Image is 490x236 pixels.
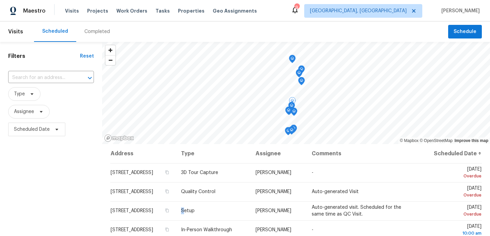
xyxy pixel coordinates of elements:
div: Completed [84,28,110,35]
button: Schedule [448,25,482,39]
input: Search for an address... [8,73,75,83]
div: Reset [80,53,94,60]
span: Auto-generated visit. Scheduled for the same time as QC Visit. [312,205,401,217]
canvas: Map [102,42,490,144]
span: Assignee [14,108,34,115]
span: Type [14,91,25,97]
div: Map marker [285,107,292,117]
div: Overdue [423,211,481,218]
span: [PERSON_NAME] [256,170,291,175]
a: Improve this map [455,138,488,143]
span: [GEOGRAPHIC_DATA], [GEOGRAPHIC_DATA] [310,7,407,14]
span: Visits [8,24,23,39]
th: Scheduled Date ↑ [418,144,482,163]
span: Maestro [23,7,46,14]
span: [PERSON_NAME] [439,7,480,14]
span: [DATE] [423,167,481,179]
span: Work Orders [116,7,147,14]
span: Visits [65,7,79,14]
div: Map marker [288,126,295,137]
div: Map marker [285,127,292,138]
button: Copy Address [164,169,170,175]
span: Setup [181,208,195,213]
th: Assignee [250,144,306,163]
button: Zoom in [105,45,115,55]
div: Map marker [288,102,295,112]
span: Tasks [156,9,170,13]
div: Map marker [298,65,305,76]
button: Copy Address [164,226,170,233]
span: Properties [178,7,205,14]
div: 9 [294,4,299,11]
div: Map marker [289,55,296,65]
th: Comments [306,144,418,163]
div: Map marker [296,69,303,80]
span: Scheduled Date [14,126,50,133]
span: [PERSON_NAME] [256,208,291,213]
button: Zoom out [105,55,115,65]
div: Overdue [423,192,481,199]
div: Map marker [290,125,297,135]
th: Address [110,144,176,163]
span: 3D Tour Capture [181,170,218,175]
th: Type [176,144,250,163]
span: - [312,227,313,232]
div: Map marker [298,77,305,88]
span: Quality Control [181,189,215,194]
span: [STREET_ADDRESS] [111,170,153,175]
a: Mapbox homepage [104,134,134,142]
span: Schedule [454,28,476,36]
span: [STREET_ADDRESS] [111,189,153,194]
span: [STREET_ADDRESS] [111,208,153,213]
span: [PERSON_NAME] [256,189,291,194]
h1: Filters [8,53,80,60]
span: [DATE] [423,186,481,199]
span: [PERSON_NAME] [256,227,291,232]
div: Map marker [291,108,297,118]
div: Scheduled [42,28,68,35]
span: Auto-generated Visit [312,189,359,194]
a: Mapbox [400,138,419,143]
button: Copy Address [164,188,170,194]
span: - [312,170,313,175]
div: Map marker [289,97,296,108]
a: OpenStreetMap [420,138,453,143]
span: [DATE] [423,205,481,218]
span: In-Person Walkthrough [181,227,232,232]
span: Geo Assignments [213,7,257,14]
span: [STREET_ADDRESS] [111,227,153,232]
span: Projects [87,7,108,14]
button: Open [85,73,95,83]
div: Overdue [423,173,481,179]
